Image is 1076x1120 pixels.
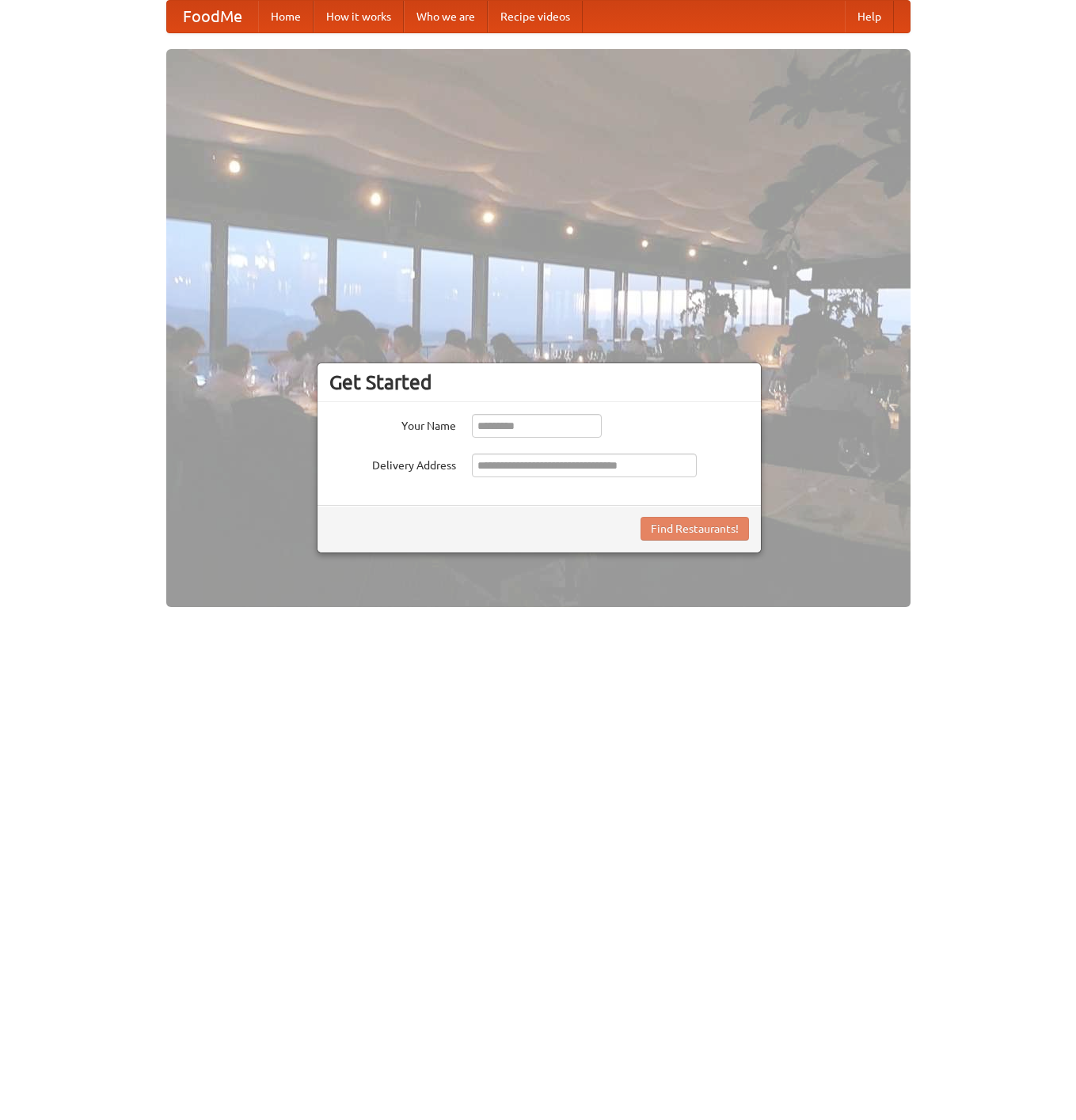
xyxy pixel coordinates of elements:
[329,414,456,434] label: Your Name
[488,1,583,32] a: Recipe videos
[258,1,314,32] a: Home
[845,1,894,32] a: Help
[404,1,488,32] a: Who we are
[641,517,749,541] button: Find Restaurants!
[329,454,456,473] label: Delivery Address
[167,1,258,32] a: FoodMe
[314,1,404,32] a: How it works
[329,370,749,394] h3: Get Started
